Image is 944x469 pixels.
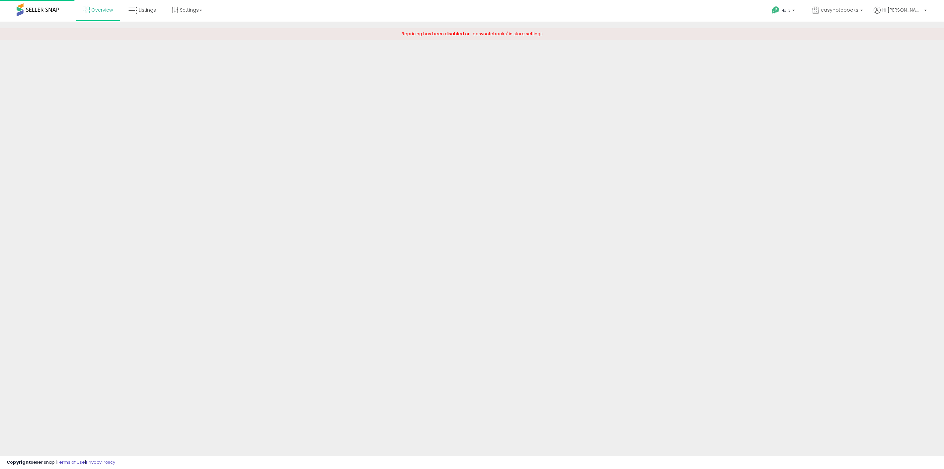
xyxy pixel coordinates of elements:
[882,7,922,13] span: Hi [PERSON_NAME]
[781,8,790,13] span: Help
[821,7,858,13] span: easynotebooks
[139,7,156,13] span: Listings
[91,7,113,13] span: Overview
[402,31,543,37] span: Repricing has been disabled on 'easynotebooks' in store settings
[771,6,780,14] i: Get Help
[874,7,927,22] a: Hi [PERSON_NAME]
[766,1,802,22] a: Help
